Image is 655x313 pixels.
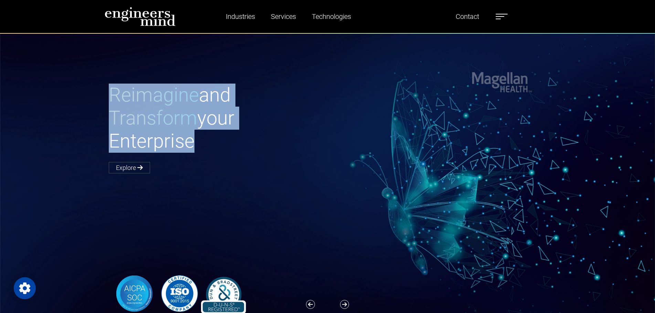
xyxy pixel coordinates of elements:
a: Industries [223,9,258,24]
span: Reimagine [109,84,199,106]
a: Contact [453,9,482,24]
img: logo [105,7,176,26]
a: Services [268,9,299,24]
span: Transform [109,107,197,129]
h1: and your Enterprise [109,84,328,153]
a: Explore [109,162,150,173]
a: Technologies [309,9,354,24]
